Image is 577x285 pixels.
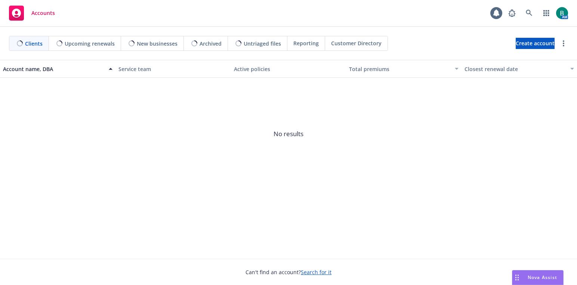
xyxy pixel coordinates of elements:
[512,270,564,285] button: Nova Assist
[556,7,568,19] img: photo
[539,6,554,21] a: Switch app
[31,10,55,16] span: Accounts
[3,65,104,73] div: Account name, DBA
[331,39,382,47] span: Customer Directory
[6,3,58,24] a: Accounts
[200,40,222,47] span: Archived
[346,60,462,78] button: Total premiums
[246,268,331,276] span: Can't find an account?
[522,6,537,21] a: Search
[559,39,568,48] a: more
[512,270,522,285] div: Drag to move
[462,60,577,78] button: Closest renewal date
[301,269,331,276] a: Search for it
[465,65,566,73] div: Closest renewal date
[115,60,231,78] button: Service team
[516,38,555,49] a: Create account
[65,40,115,47] span: Upcoming renewals
[516,36,555,50] span: Create account
[505,6,519,21] a: Report a Bug
[244,40,281,47] span: Untriaged files
[118,65,228,73] div: Service team
[25,40,43,47] span: Clients
[137,40,178,47] span: New businesses
[293,39,319,47] span: Reporting
[234,65,343,73] div: Active policies
[231,60,346,78] button: Active policies
[349,65,450,73] div: Total premiums
[528,274,557,281] span: Nova Assist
